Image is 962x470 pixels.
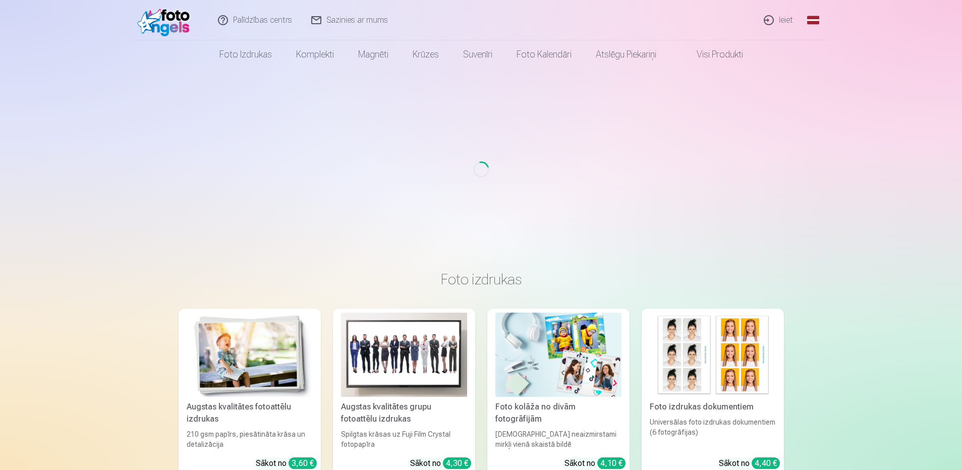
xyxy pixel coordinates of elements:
[564,457,626,469] div: Sākot no
[183,401,317,425] div: Augstas kvalitātes fotoattēlu izdrukas
[646,417,780,449] div: Universālas foto izdrukas dokumentiem (6 fotogrāfijas)
[491,429,626,449] div: [DEMOGRAPHIC_DATA] neaizmirstami mirkļi vienā skaistā bildē
[491,401,626,425] div: Foto kolāža no divām fotogrāfijām
[495,313,621,397] img: Foto kolāža no divām fotogrāfijām
[284,40,346,69] a: Komplekti
[443,457,471,469] div: 4,30 €
[650,313,776,397] img: Foto izdrukas dokumentiem
[187,313,313,397] img: Augstas kvalitātes fotoattēlu izdrukas
[504,40,584,69] a: Foto kalendāri
[137,4,195,36] img: /fa1
[337,401,471,425] div: Augstas kvalitātes grupu fotoattēlu izdrukas
[597,457,626,469] div: 4,10 €
[207,40,284,69] a: Foto izdrukas
[341,313,467,397] img: Augstas kvalitātes grupu fotoattēlu izdrukas
[719,457,780,469] div: Sākot no
[410,457,471,469] div: Sākot no
[187,270,776,288] h3: Foto izdrukas
[289,457,317,469] div: 3,60 €
[401,40,451,69] a: Krūzes
[646,401,780,413] div: Foto izdrukas dokumentiem
[256,457,317,469] div: Sākot no
[451,40,504,69] a: Suvenīri
[752,457,780,469] div: 4,40 €
[183,429,317,449] div: 210 gsm papīrs, piesātināta krāsa un detalizācija
[668,40,755,69] a: Visi produkti
[346,40,401,69] a: Magnēti
[584,40,668,69] a: Atslēgu piekariņi
[337,429,471,449] div: Spilgtas krāsas uz Fuji Film Crystal fotopapīra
